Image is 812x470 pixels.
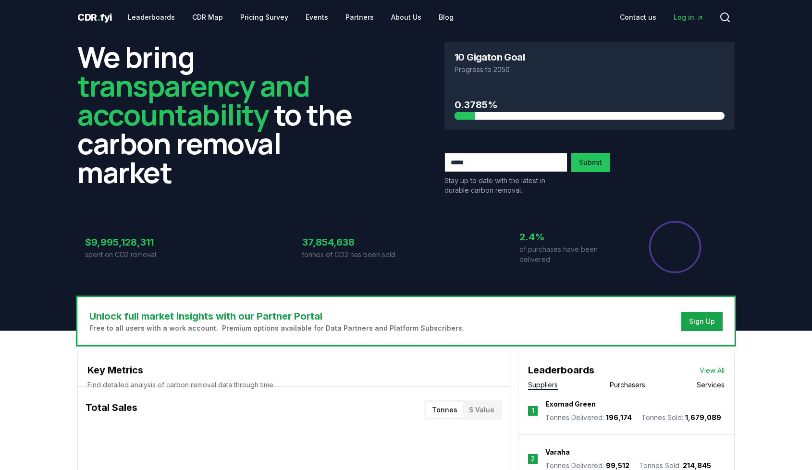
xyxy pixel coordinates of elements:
h3: Key Metrics [87,363,500,377]
span: 196,174 [545,427,576,435]
span: 1,679,089 [645,427,683,435]
h3: Total Sales [86,405,137,424]
span: Log in [674,12,704,22]
a: About Us [386,9,431,26]
nav: Main [613,9,712,26]
button: Suppliers [528,382,559,391]
h3: $9,995,128,311 [85,234,189,248]
span: . [99,12,103,23]
p: Progress to 2050 [455,65,725,74]
h3: 10 Gigaton Goal [455,52,525,62]
a: Events [300,9,338,26]
a: Contact us [613,9,664,26]
button: Sign Up [681,312,723,331]
a: View All [694,364,725,376]
a: Log in [666,9,712,26]
h2: We bring to the carbon removal market [77,42,368,186]
a: Blog [433,9,464,26]
a: Exomad Green [545,401,608,413]
a: CDR Map [187,9,233,26]
button: Purchasers [609,382,646,391]
p: Find detailed analysis of carbon removal data through time. [87,380,500,390]
a: Partners [341,9,384,26]
h3: Unlock full market insights with our Partner Portal [89,309,508,323]
p: Free to all users with a work account. Premium options available for Data Partners and Platform S... [89,323,508,333]
a: Leaderboards [123,9,185,26]
p: Stay up to date with the latest in durable carbon removal. [444,176,567,195]
span: transparency and accountability [77,66,309,134]
p: 1 [530,413,535,424]
p: Tonnes Delivered : [545,417,635,436]
p: spent on CO2 removal [85,248,189,260]
nav: Main [123,9,464,26]
button: $ Value [464,407,501,422]
button: Tonnes [429,407,464,422]
p: of purchases have been delivered [519,243,623,266]
h3: 2.4% [519,228,623,243]
a: CDR.fyi [77,11,116,24]
button: Services [696,382,725,391]
a: Pricing Survey [235,9,298,26]
h3: 37,854,638 [302,228,406,243]
p: tonnes of CO2 has been sold [302,243,406,266]
a: Varaha [545,458,576,469]
button: Submit [571,153,611,172]
h3: Leaderboards [528,363,594,377]
a: Sign Up [689,317,715,326]
p: Tonnes Sold : [645,417,725,436]
span: CDR fyi [77,12,116,23]
div: Percentage of sales delivered [648,220,702,274]
h3: 0.3785% [455,98,725,112]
